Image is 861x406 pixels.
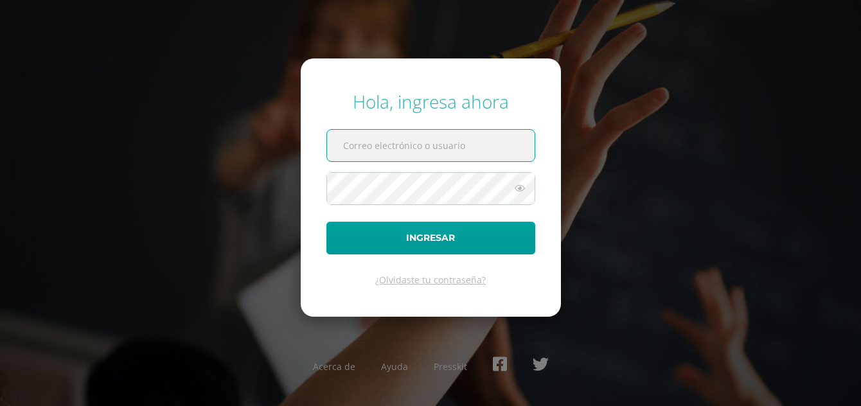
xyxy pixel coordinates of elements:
[381,360,408,373] a: Ayuda
[326,89,535,114] div: Hola, ingresa ahora
[434,360,467,373] a: Presskit
[375,274,486,286] a: ¿Olvidaste tu contraseña?
[313,360,355,373] a: Acerca de
[326,222,535,254] button: Ingresar
[327,130,535,161] input: Correo electrónico o usuario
